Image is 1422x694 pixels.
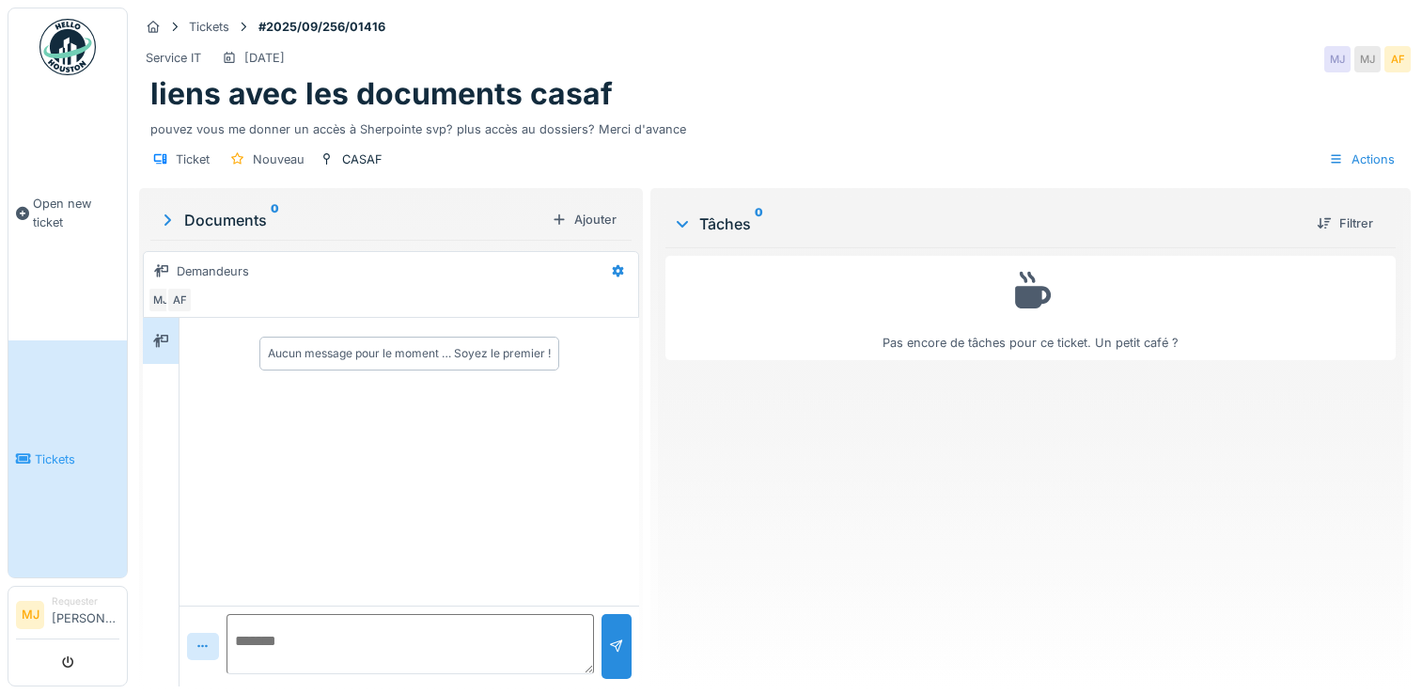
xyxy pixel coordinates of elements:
[1324,46,1351,72] div: MJ
[39,19,96,75] img: Badge_color-CXgf-gQk.svg
[544,207,624,232] div: Ajouter
[158,209,544,231] div: Documents
[678,264,1383,352] div: Pas encore de tâches pour ce ticket. Un petit café ?
[8,340,127,577] a: Tickets
[148,287,174,313] div: MJ
[1309,211,1381,236] div: Filtrer
[150,113,1399,138] div: pouvez vous me donner un accès à Sherpointe svp? plus accès au dossiers? Merci d'avance
[755,213,763,235] sup: 0
[16,601,44,629] li: MJ
[1320,146,1403,173] div: Actions
[146,49,201,67] div: Service IT
[8,86,127,340] a: Open new ticket
[271,209,279,231] sup: 0
[150,76,613,112] h1: liens avec les documents casaf
[176,150,210,168] div: Ticket
[253,150,305,168] div: Nouveau
[35,450,119,468] span: Tickets
[244,49,285,67] div: [DATE]
[1384,46,1411,72] div: AF
[16,594,119,639] a: MJ Requester[PERSON_NAME]
[251,18,393,36] strong: #2025/09/256/01416
[177,262,249,280] div: Demandeurs
[342,150,383,168] div: CASAF
[33,195,119,230] span: Open new ticket
[52,594,119,635] li: [PERSON_NAME]
[52,594,119,608] div: Requester
[1354,46,1381,72] div: MJ
[189,18,229,36] div: Tickets
[166,287,193,313] div: AF
[268,345,551,362] div: Aucun message pour le moment … Soyez le premier !
[673,213,1302,235] div: Tâches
